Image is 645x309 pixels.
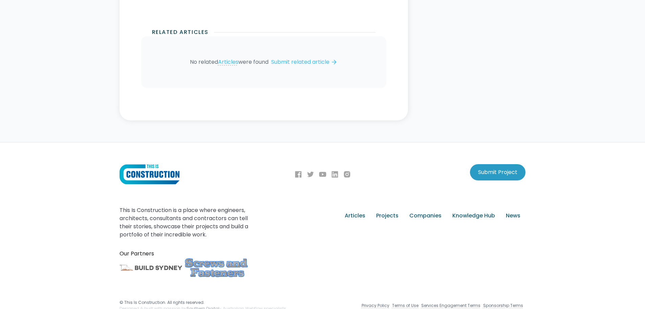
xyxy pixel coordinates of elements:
a: Privacy Policy [362,303,389,309]
div: Projects [376,212,399,220]
a: Articles [218,58,238,66]
a: Terms of Use [392,303,418,309]
div: Articles [345,212,365,220]
div: Companies [409,212,442,220]
div: News [506,212,520,220]
h2: Related Articles [152,28,209,36]
div: Submit related article [271,58,329,66]
img: This Is Construction Logo [120,164,179,185]
div: This Is Construction is a place where engineers, architects, consultants and contractors can tell... [120,206,250,239]
a: Services Engagement Terms [421,303,480,309]
div: arrow_forward [331,59,338,65]
div: Submit Project [478,168,517,176]
a: Submit related articlearrow_forward [268,58,338,66]
div: Knowledge Hub [452,212,495,220]
a: Sponsorship Terms [483,303,523,309]
div: © This Is Construction. All rights reserved. [120,300,286,306]
a: News [500,206,526,225]
div: No related were found [190,58,268,66]
a: Articles [339,206,371,225]
a: Projects [371,206,404,225]
a: Knowledge Hub [447,206,500,225]
a: Companies [404,206,447,225]
a: Submit Project [470,164,525,180]
div: Our Partners [120,250,250,258]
